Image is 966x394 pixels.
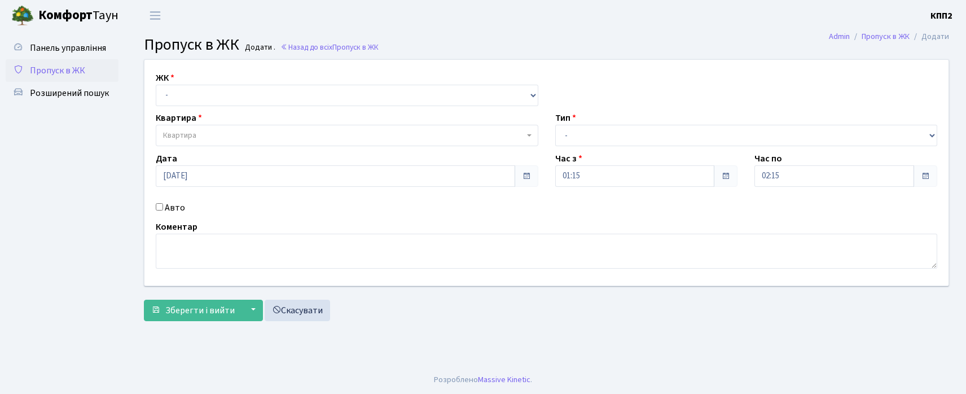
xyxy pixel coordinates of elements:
a: Пропуск в ЖК [6,59,118,82]
label: Тип [555,111,576,125]
label: Квартира [156,111,202,125]
label: Коментар [156,220,197,234]
label: Час з [555,152,582,165]
label: Дата [156,152,177,165]
a: Massive Kinetic [478,374,530,386]
nav: breadcrumb [812,25,966,49]
label: Авто [165,201,185,214]
span: Пропуск в ЖК [144,33,239,56]
small: Додати . [243,43,275,52]
span: Пропуск в ЖК [30,64,85,77]
li: Додати [910,30,949,43]
span: Таун [38,6,118,25]
div: Розроблено . [434,374,532,386]
a: Admin [829,30,850,42]
label: Час по [754,152,782,165]
img: logo.png [11,5,34,27]
b: Комфорт [38,6,93,24]
button: Зберегти і вийти [144,300,242,321]
span: Розширений пошук [30,87,109,99]
a: КПП2 [930,9,952,23]
a: Пропуск в ЖК [862,30,910,42]
label: ЖК [156,71,174,85]
a: Назад до всіхПропуск в ЖК [280,42,379,52]
b: КПП2 [930,10,952,22]
span: Зберегти і вийти [165,304,235,317]
a: Панель управління [6,37,118,59]
a: Розширений пошук [6,82,118,104]
button: Переключити навігацію [141,6,169,25]
a: Скасувати [265,300,330,321]
span: Квартира [163,130,196,141]
span: Пропуск в ЖК [332,42,379,52]
span: Панель управління [30,42,106,54]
